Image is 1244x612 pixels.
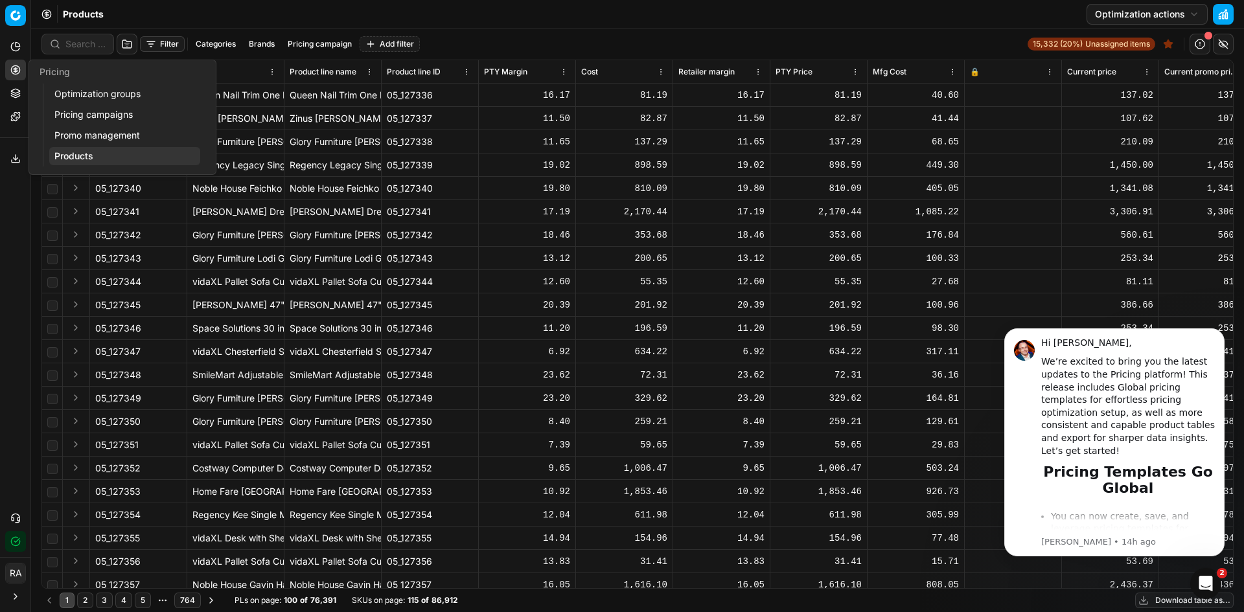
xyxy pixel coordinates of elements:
[1217,568,1227,578] span: 2
[192,555,279,568] div: vidaXL Pallet Sofa Cushions 3 pcs
[873,392,959,405] div: 164.81
[68,343,84,359] button: Expand
[387,415,473,428] div: 05_127350
[66,201,230,310] li: You can now create, save, and leverage pricing templates for entire Global Pricing Campaigns or t...
[873,252,959,265] div: 100.33
[1085,39,1150,49] span: Unassigned items
[95,205,139,218] span: 05_127341
[290,555,376,568] div: vidaXL Pallet Sofa Cushions 3 pcs
[1067,159,1153,172] div: 1,450.00
[95,532,140,545] span: 05_127355
[873,299,959,312] div: 100.96
[290,182,376,195] div: Noble House Feichko Velvet Tufted 3 Seater Sofa, Navy Blue, Espresso
[776,159,862,172] div: 898.59
[95,182,141,195] span: 05_127340
[192,532,279,545] div: vidaXL Desk with Shelves Engineered wood Home Office Work Storage Study Multi Colors
[581,532,667,545] div: 154.96
[776,368,862,381] div: 72.31
[49,85,200,103] a: Optimization groups
[776,182,862,195] div: 810.09
[1067,182,1153,195] div: 1,341.08
[63,8,104,21] nav: breadcrumb
[873,368,959,381] div: 36.16
[484,578,570,591] div: 16.05
[244,36,280,52] button: Brands
[581,345,667,358] div: 634.22
[1067,275,1153,288] div: 81.11
[776,112,862,125] div: 82.87
[873,229,959,242] div: 176.84
[60,593,75,608] button: 1
[678,159,765,172] div: 19.02
[387,135,473,148] div: 05_127338
[68,553,84,569] button: Expand
[776,67,812,77] span: PTY Price
[290,462,376,475] div: Costway Computer Desk w/ Printer Shelf Stand Rolling Laptop Home Office Study Table
[776,485,862,498] div: 1,853.46
[387,368,473,381] div: 05_127348
[387,229,473,242] div: 05_127342
[581,485,667,498] div: 1,853.46
[174,593,201,608] button: 764
[678,67,735,77] span: Retailer margin
[95,555,141,568] span: 05_127356
[95,252,141,265] span: 05_127343
[678,252,765,265] div: 13.12
[192,415,279,428] div: Glory Furniture [PERSON_NAME] G5450A-TB Twin Bed ( 2 Boxes) , Black
[581,299,667,312] div: 201.92
[68,460,84,475] button: Expand
[421,595,429,606] strong: of
[678,555,765,568] div: 13.83
[776,345,862,358] div: 634.22
[192,368,279,381] div: SmileMart Adjustable Armless Mid Back Office Chair, Set of 2, Dark Gray/White
[192,112,279,125] div: Zinus [PERSON_NAME] 41" Metal and Wood Platform Bed Frame, Twin
[873,182,959,195] div: 405.05
[290,67,356,77] span: Product line name
[581,67,598,77] span: Cost
[873,555,959,568] div: 15.71
[290,252,376,265] div: Glory Furniture Lodi G0407-QB-UP QUEEN BED , BLACK
[1164,67,1238,77] span: Current promo price
[95,508,141,521] span: 05_127354
[776,322,862,335] div: 196.59
[678,462,765,475] div: 9.65
[776,415,862,428] div: 259.21
[1067,229,1153,242] div: 560.61
[387,392,473,405] div: 05_127349
[581,578,667,591] div: 1,616.10
[484,462,570,475] div: 9.65
[484,345,570,358] div: 6.92
[68,273,84,289] button: Expand
[581,135,667,148] div: 137.29
[873,205,959,218] div: 1,085.22
[95,578,140,591] span: 05_127357
[678,275,765,288] div: 12.60
[387,462,473,475] div: 05_127352
[387,159,473,172] div: 05_127339
[873,275,959,288] div: 27.68
[985,309,1244,577] iframe: Intercom notifications message
[776,392,862,405] div: 329.62
[290,392,376,405] div: Glory Furniture [PERSON_NAME] G3190C-QB2 Queen Bed , White
[77,593,93,608] button: 2
[192,462,279,475] div: Costway Computer Desk w/ Printer Shelf Stand Rolling Laptop Home Office Study Table
[678,299,765,312] div: 20.39
[192,508,279,521] div: Regency Kee Single Mobile Pedestal Desk
[1067,135,1153,148] div: 210.09
[310,595,336,606] strong: 76,391
[68,483,84,499] button: Expand
[873,89,959,102] div: 40.60
[300,595,308,606] strong: of
[678,345,765,358] div: 6.92
[484,532,570,545] div: 14.94
[6,563,25,583] span: RA
[484,182,570,195] div: 19.80
[678,532,765,545] div: 14.94
[484,89,570,102] div: 16.17
[678,229,765,242] div: 18.46
[192,89,279,102] div: Queen Nail Trim One Box Bed - Linen Beige
[484,229,570,242] div: 18.46
[484,415,570,428] div: 8.40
